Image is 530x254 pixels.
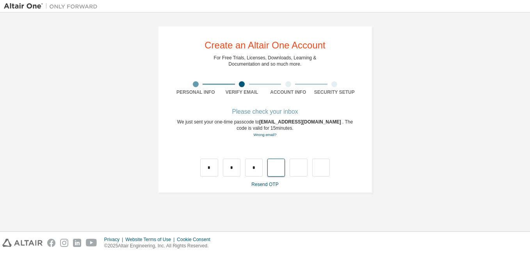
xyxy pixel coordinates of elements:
[60,239,68,247] img: instagram.svg
[219,89,265,95] div: Verify Email
[205,41,325,50] div: Create an Altair One Account
[2,239,43,247] img: altair_logo.svg
[177,236,215,243] div: Cookie Consent
[173,89,219,95] div: Personal Info
[173,119,357,138] div: We just sent your one-time passcode to . The code is valid for 15 minutes.
[125,236,177,243] div: Website Terms of Use
[253,132,276,137] a: Go back to the registration form
[86,239,97,247] img: youtube.svg
[173,109,357,114] div: Please check your inbox
[311,89,358,95] div: Security Setup
[265,89,311,95] div: Account Info
[259,119,342,125] span: [EMAIL_ADDRESS][DOMAIN_NAME]
[4,2,101,10] img: Altair One
[214,55,317,67] div: For Free Trials, Licenses, Downloads, Learning & Documentation and so much more.
[104,236,125,243] div: Privacy
[47,239,55,247] img: facebook.svg
[251,182,278,187] a: Resend OTP
[73,239,81,247] img: linkedin.svg
[104,243,215,249] p: © 2025 Altair Engineering, Inc. All Rights Reserved.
